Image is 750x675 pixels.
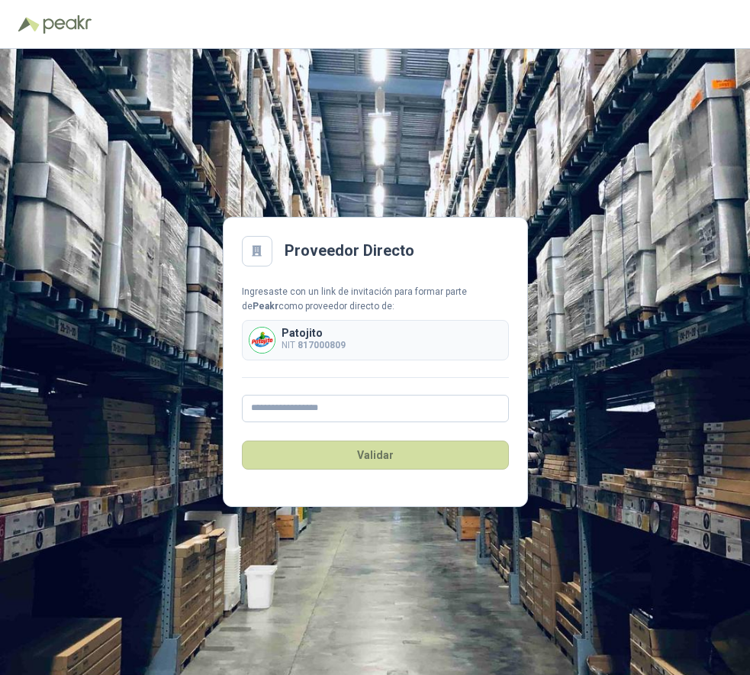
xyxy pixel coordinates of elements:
b: 817000809 [298,340,346,350]
p: Patojito [282,328,346,338]
button: Validar [242,441,509,470]
h2: Proveedor Directo [285,239,414,263]
b: Peakr [253,301,278,312]
img: Company Logo [249,328,275,353]
img: Logo [18,17,40,32]
img: Peakr [43,15,92,34]
div: Ingresaste con un link de invitación para formar parte de como proveedor directo de: [242,285,509,314]
p: NIT [282,338,346,353]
